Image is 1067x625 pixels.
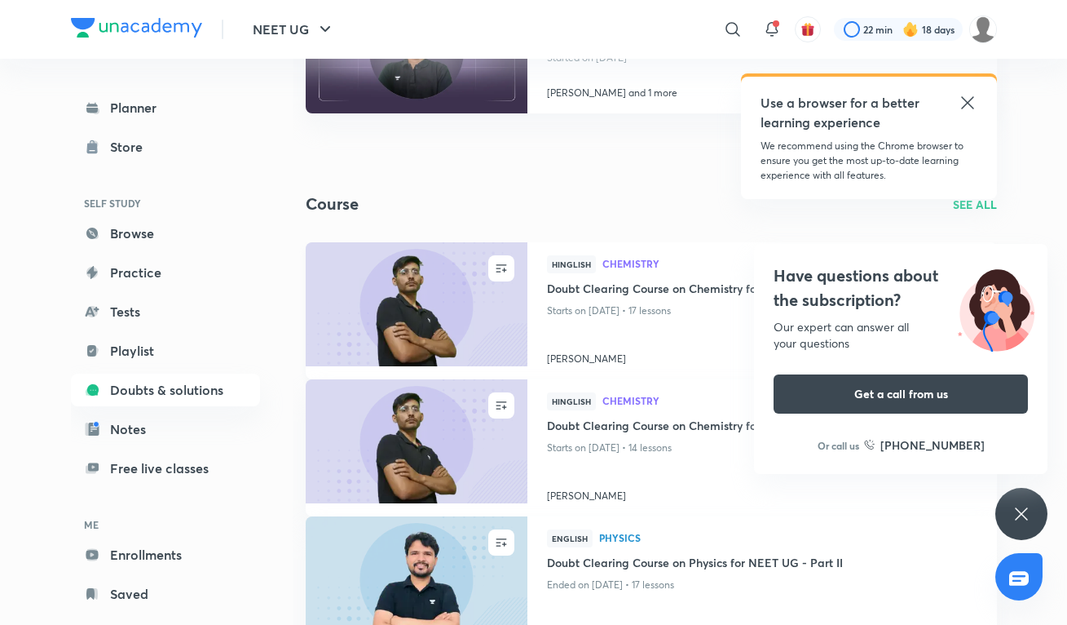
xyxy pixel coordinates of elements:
[902,21,919,38] img: streak
[800,22,815,37] img: avatar
[953,196,997,213] a: SEE ALL
[774,264,1028,312] h4: Have questions about the subscription?
[547,280,977,300] a: Doubt Clearing Course on Chemistry for NEET UG - Part I
[547,255,596,273] span: Hinglish
[547,300,977,321] p: Starts on [DATE] • 17 lessons
[602,259,977,270] a: Chemistry
[71,18,202,42] a: Company Logo
[969,16,997,43] img: Disha C
[71,539,260,571] a: Enrollments
[547,554,977,574] a: Doubt Clearing Course on Physics for NEET UG - Part II
[547,574,977,596] p: Ended on [DATE] • 17 lessons
[303,378,529,504] img: new-thumbnail
[547,392,596,410] span: Hinglish
[774,375,1028,414] button: Get a call from us
[71,189,260,217] h6: SELF STUDY
[761,139,977,183] p: We recommend using the Chrome browser to ensure you get the most up-to-date learning experience w...
[599,533,977,543] span: Physics
[880,437,985,454] h6: [PHONE_NUMBER]
[795,16,821,42] button: avatar
[602,396,977,406] span: Chemistry
[71,217,260,250] a: Browse
[818,438,859,453] p: Or call us
[306,242,527,379] a: new-thumbnail
[71,335,260,367] a: Playlist
[71,452,260,485] a: Free live classes
[306,192,359,216] h2: Course
[547,437,977,459] p: Starts on [DATE] • 14 lessons
[864,437,985,454] a: [PHONE_NUMBER]
[71,131,260,163] a: Store
[71,374,260,406] a: Doubts & solutions
[71,18,202,38] img: Company Logo
[761,93,923,132] h5: Use a browser for a better learning experience
[602,396,977,407] a: Chemistry
[71,256,260,289] a: Practice
[547,86,792,100] p: [PERSON_NAME] and 1 more
[547,482,977,503] a: [PERSON_NAME]
[71,295,260,328] a: Tests
[303,241,529,367] img: new-thumbnail
[945,264,1047,352] img: ttu_illustration_new.svg
[306,379,527,516] a: new-thumbnail
[774,319,1028,352] div: Our expert can answer all your questions
[71,91,260,124] a: Planner
[71,578,260,610] a: Saved
[599,533,977,544] a: Physics
[71,413,260,445] a: Notes
[547,417,977,437] a: Doubt Clearing Course on Chemistry for NEET UG - Part II
[71,511,260,539] h6: ME
[547,345,977,366] a: [PERSON_NAME]
[602,259,977,268] span: Chemistry
[547,530,593,547] span: English
[243,13,345,46] button: NEET UG
[110,137,152,157] div: Store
